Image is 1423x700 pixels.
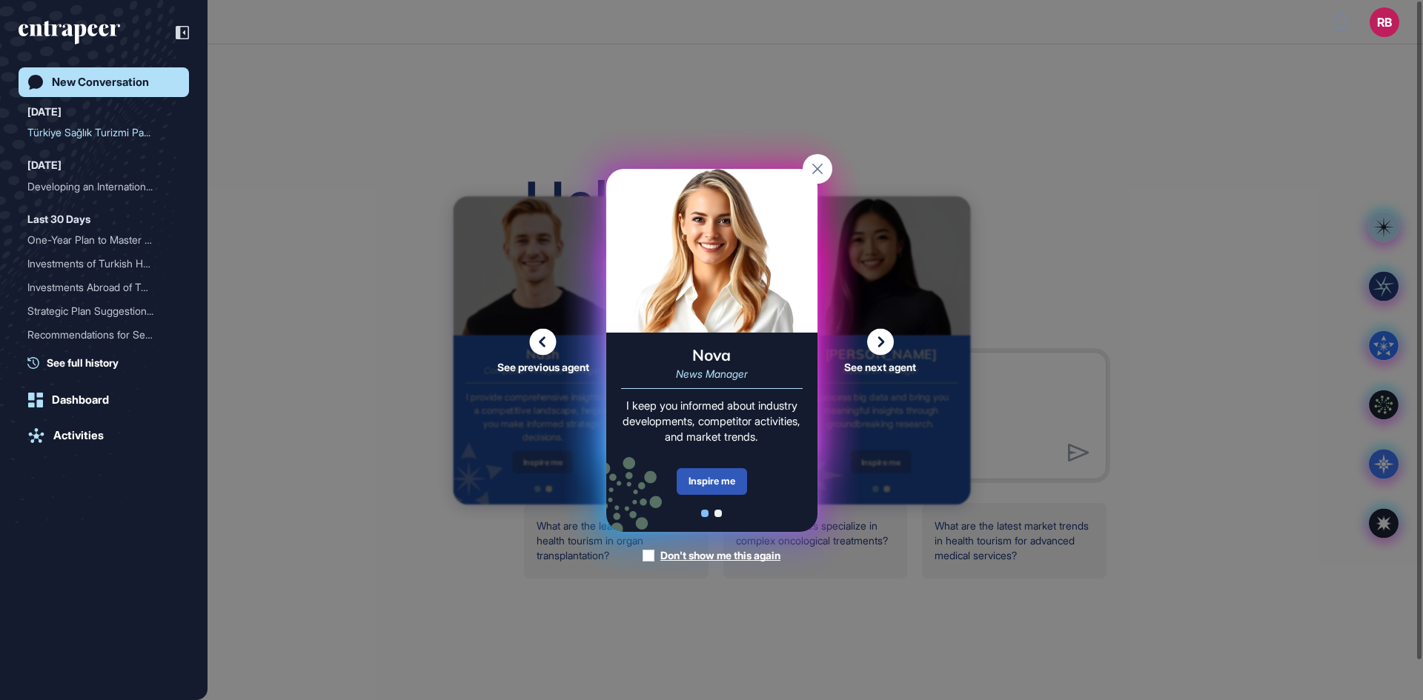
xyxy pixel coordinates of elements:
a: Activities [19,421,189,450]
div: One-Year Plan to Master E... [27,228,168,252]
div: Recommendations for Secto... [27,323,168,347]
span: See previous agent [497,361,589,372]
button: RB [1370,7,1399,37]
div: Don't show me this again [660,548,780,563]
div: One-Year Plan to Master Edge AI for a Team of Developers [27,228,180,252]
div: I keep you informed about industry developments, competitor activities, and market trends. [621,398,803,444]
a: Dashboard [19,385,189,415]
div: News Manager [676,369,748,379]
div: New Conversation [52,76,149,89]
div: Investments of Turkish Healthcare Groups Abroad and Their Target Countries [27,252,180,276]
div: Recommendations for Sector Analysis Tracking [27,323,180,347]
div: Activities [53,429,104,442]
div: Inspire me [677,468,747,495]
div: Investments Abroad of Tur... [27,276,168,299]
div: Dashboard [52,393,109,407]
div: Last 30 Days [27,210,90,228]
div: Strategic Plan Suggestions for Company: Vision, Mission, Values, and KPI Metrics [27,299,180,323]
img: nova-card.png [606,169,817,333]
div: Investments of Turkish He... [27,252,168,276]
span: See full history [47,355,119,370]
div: Strategic Plan Suggestion... [27,299,168,323]
div: Nova [692,347,731,363]
div: Türkiye Sağlık Turizmi Pazar Analizi: Hedef Ülkeler, Talep Artışı ve Rekabetçi Pozisyon [27,121,180,144]
div: entrapeer-logo [19,21,120,44]
span: See next agent [844,361,916,372]
a: See full history [27,355,189,370]
div: [DATE] [27,156,62,174]
a: New Conversation [19,67,189,97]
div: Developing an International Expansion Strategy for MedicalPoint in Health Tourism [27,175,180,199]
div: [DATE] [27,103,62,121]
div: Investments Abroad of Turkish Healthcare Groups and Their Target Countries [27,276,180,299]
div: Developing an Internation... [27,175,168,199]
div: Türkiye Sağlık Turizmi Pa... [27,121,168,144]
